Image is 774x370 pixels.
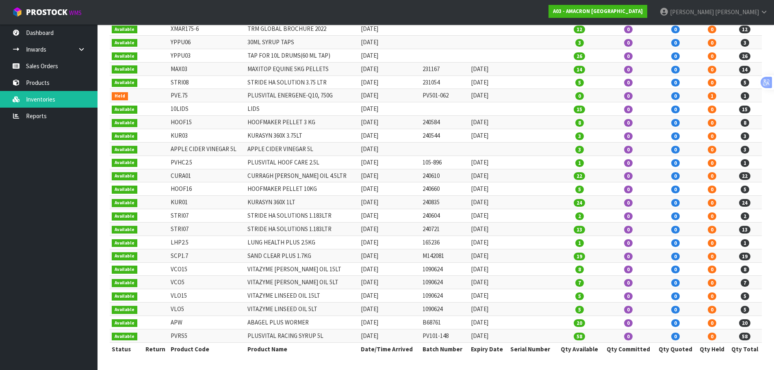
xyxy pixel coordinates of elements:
[359,35,421,49] td: [DATE]
[471,158,488,166] span: [DATE]
[708,199,716,207] span: 0
[708,333,716,340] span: 0
[553,8,643,15] strong: A03 - AMACRON [GEOGRAPHIC_DATA]
[112,199,137,207] span: Available
[575,266,584,273] span: 8
[169,142,245,156] td: APPLE CIDER VINEGAR 5L
[739,172,750,180] span: 22
[739,253,750,260] span: 19
[471,225,488,233] span: [DATE]
[671,106,680,113] span: 0
[741,279,749,287] span: 7
[112,119,137,127] span: Available
[708,146,716,154] span: 0
[471,212,488,219] span: [DATE]
[575,119,584,127] span: 8
[624,39,633,47] span: 0
[739,226,750,234] span: 13
[708,279,716,287] span: 0
[421,316,469,329] td: B68761
[112,319,137,327] span: Available
[508,342,557,355] th: Serial Number
[624,306,633,314] span: 0
[624,119,633,127] span: 0
[169,289,245,303] td: VLO15
[169,209,245,223] td: STRI07
[708,239,716,247] span: 0
[624,52,633,60] span: 0
[671,39,680,47] span: 0
[624,66,633,74] span: 0
[575,79,584,87] span: 5
[359,289,421,303] td: [DATE]
[112,252,137,260] span: Available
[112,146,137,154] span: Available
[169,35,245,49] td: YPPU06
[671,159,680,167] span: 0
[359,129,421,142] td: [DATE]
[708,132,716,140] span: 0
[169,49,245,62] td: YPPU03
[421,156,469,169] td: 105-896
[169,89,245,102] td: PVE.75
[169,223,245,236] td: STRI07
[471,252,488,260] span: [DATE]
[359,276,421,289] td: [DATE]
[112,292,137,301] span: Available
[696,342,728,355] th: Qty Held
[112,172,137,180] span: Available
[708,319,716,327] span: 0
[110,342,142,355] th: Status
[112,92,128,100] span: Held
[739,319,750,327] span: 20
[359,316,421,329] td: [DATE]
[112,186,137,194] span: Available
[169,249,245,262] td: SCP1.7
[715,8,759,16] span: [PERSON_NAME]
[471,238,488,246] span: [DATE]
[245,142,359,156] td: APPLE CIDER VINEGAR 5L
[359,102,421,116] td: [DATE]
[245,35,359,49] td: 30ML SYRUP TAPS
[728,342,762,355] th: Qty Total
[671,79,680,87] span: 0
[708,66,716,74] span: 0
[421,196,469,209] td: 240835
[169,76,245,89] td: STRI08
[741,306,749,314] span: 5
[421,116,469,129] td: 240584
[169,262,245,276] td: VCO15
[421,76,469,89] td: 231054
[574,253,585,260] span: 19
[359,89,421,102] td: [DATE]
[471,278,488,286] span: [DATE]
[359,209,421,223] td: [DATE]
[708,226,716,234] span: 0
[671,212,680,220] span: 0
[575,212,584,220] span: 2
[739,26,750,33] span: 12
[359,303,421,316] td: [DATE]
[421,303,469,316] td: 1090624
[245,342,359,355] th: Product Name
[557,342,602,355] th: Qty Available
[359,49,421,62] td: [DATE]
[471,265,488,273] span: [DATE]
[575,239,584,247] span: 1
[741,159,749,167] span: 1
[421,289,469,303] td: 1090624
[624,239,633,247] span: 0
[359,62,421,76] td: [DATE]
[359,196,421,209] td: [DATE]
[471,185,488,193] span: [DATE]
[575,279,584,287] span: 7
[421,209,469,223] td: 240604
[624,279,633,287] span: 0
[671,186,680,193] span: 0
[421,62,469,76] td: 231167
[421,329,469,342] td: PV101-148
[245,76,359,89] td: STRIDE HA SOLUTION 3.75 LTR
[471,172,488,180] span: [DATE]
[112,212,137,221] span: Available
[574,226,585,234] span: 13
